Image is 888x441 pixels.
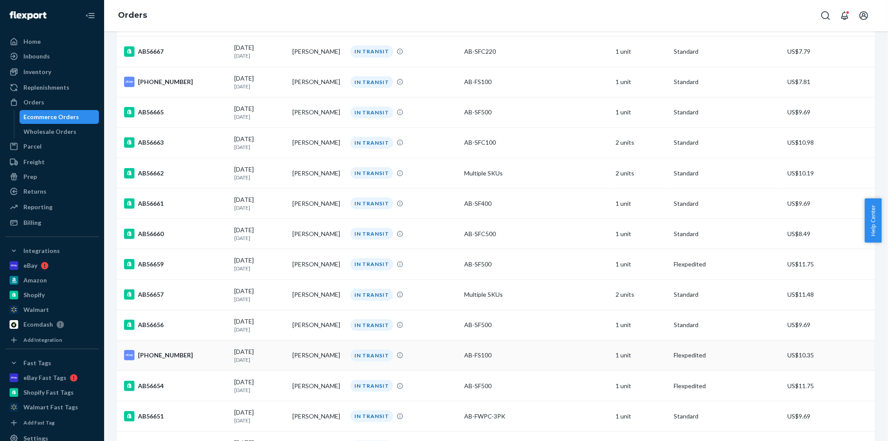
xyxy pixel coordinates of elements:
[23,172,37,181] div: Prep
[674,78,780,86] p: Standard
[234,113,285,120] p: [DATE]
[124,107,227,117] div: AB56665
[351,228,393,240] div: IN TRANSIT
[464,351,609,360] div: AB-FS100
[784,310,875,340] td: US$9.69
[289,310,347,340] td: [PERSON_NAME]
[784,67,875,97] td: US$7.81
[5,155,99,169] a: Freight
[674,47,780,56] p: Standard
[464,260,609,269] div: AB-SF500
[10,11,46,20] img: Flexport logo
[612,188,670,219] td: 1 unit
[124,381,227,391] div: AB56654
[5,273,99,287] a: Amazon
[351,137,393,149] div: IN TRANSIT
[234,408,285,424] div: [DATE]
[5,303,99,317] a: Walmart
[674,169,780,178] p: Standard
[612,401,670,431] td: 1 unit
[612,67,670,97] td: 1 unit
[351,45,393,57] div: IN TRANSIT
[234,226,285,242] div: [DATE]
[124,137,227,148] div: AB56663
[464,138,609,147] div: AB-SFC100
[461,158,612,188] td: Multiple SKUs
[124,46,227,57] div: AB56667
[674,321,780,329] p: Standard
[289,158,347,188] td: [PERSON_NAME]
[612,279,670,310] td: 2 units
[234,74,285,90] div: [DATE]
[464,230,609,238] div: AB-SFC500
[784,279,875,310] td: US$11.48
[351,350,393,361] div: IN TRANSIT
[234,356,285,363] p: [DATE]
[5,95,99,109] a: Orders
[784,127,875,158] td: US$10.98
[289,67,347,97] td: [PERSON_NAME]
[612,249,670,279] td: 1 unit
[674,412,780,421] p: Standard
[674,199,780,208] p: Standard
[20,125,99,139] a: Wholesale Orders
[674,290,780,299] p: Standard
[612,340,670,370] td: 1 unit
[23,261,37,270] div: eBay
[612,97,670,127] td: 1 unit
[351,167,393,179] div: IN TRANSIT
[351,380,393,392] div: IN TRANSIT
[612,36,670,67] td: 1 unit
[234,417,285,424] p: [DATE]
[234,83,285,90] p: [DATE]
[612,371,670,401] td: 1 unit
[464,199,609,208] div: AB-SF400
[124,350,227,360] div: [PHONE_NUMBER]
[784,188,875,219] td: US$9.69
[674,351,780,360] p: Flexpedited
[234,135,285,151] div: [DATE]
[784,371,875,401] td: US$11.75
[351,198,393,209] div: IN TRANSIT
[674,138,780,147] p: Standard
[234,378,285,394] div: [DATE]
[674,230,780,238] p: Standard
[23,291,45,299] div: Shopify
[351,289,393,301] div: IN TRANSIT
[351,319,393,331] div: IN TRANSIT
[461,279,612,310] td: Multiple SKUs
[5,335,99,345] a: Add Integration
[23,83,69,92] div: Replenishments
[23,246,60,255] div: Integrations
[23,320,53,329] div: Ecomdash
[836,7,853,24] button: Open notifications
[23,158,45,166] div: Freight
[124,168,227,178] div: AB56662
[82,7,99,24] button: Close Navigation
[784,36,875,67] td: US$7.79
[5,418,99,428] a: Add Fast Tag
[124,320,227,330] div: AB56656
[674,108,780,117] p: Standard
[289,249,347,279] td: [PERSON_NAME]
[23,187,46,196] div: Returns
[5,200,99,214] a: Reporting
[289,401,347,431] td: [PERSON_NAME]
[784,219,875,249] td: US$8.49
[612,310,670,340] td: 1 unit
[234,287,285,303] div: [DATE]
[23,98,44,107] div: Orders
[784,249,875,279] td: US$11.75
[24,127,77,136] div: Wholesale Orders
[124,259,227,269] div: AB56659
[855,7,872,24] button: Open account menu
[5,170,99,184] a: Prep
[865,198,881,243] button: Help Center
[23,37,41,46] div: Home
[351,107,393,118] div: IN TRANSIT
[234,43,285,59] div: [DATE]
[289,371,347,401] td: [PERSON_NAME]
[23,52,50,61] div: Inbounds
[5,259,99,272] a: eBay
[464,47,609,56] div: AB-SFC220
